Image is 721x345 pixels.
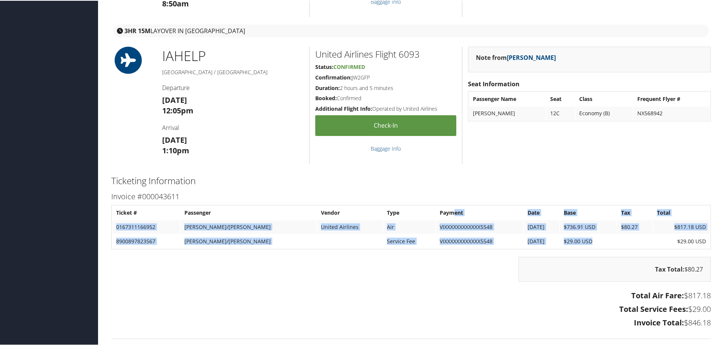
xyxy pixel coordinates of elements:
strong: Status: [315,63,333,70]
h1: IAH ELP [162,46,304,65]
h4: Arrival [162,123,304,131]
strong: Total Air Fare: [631,290,684,300]
td: $29.00 USD [653,234,710,247]
th: Frequent Flyer # [634,92,710,105]
h5: 2 hours and 5 minutes [315,84,456,91]
td: $29.00 USD [560,234,617,247]
strong: Booked: [315,94,337,101]
td: [DATE] [524,220,559,233]
th: Passenger Name [469,92,546,105]
strong: Seat Information [468,79,520,87]
th: Total [653,205,710,219]
h5: Operated by United Airlines [315,104,456,112]
th: Vendor [317,205,382,219]
td: 12C [546,106,575,119]
h5: Confirmed [315,94,456,101]
td: VIXXXXXXXXXXXX5548 [436,220,523,233]
a: Baggage Info [371,144,401,151]
td: $817.18 USD [653,220,710,233]
td: Air [383,220,435,233]
th: Base [560,205,617,219]
strong: 3HR 15M [124,26,150,34]
td: [PERSON_NAME]/[PERSON_NAME] [181,220,316,233]
td: $736.91 USD [560,220,617,233]
strong: Confirmation: [315,73,352,80]
strong: Total Service Fees: [619,303,688,313]
h5: JW2GFP [315,73,456,81]
h4: Departure [162,83,304,91]
div: layover in [GEOGRAPHIC_DATA] [113,24,709,37]
th: Type [383,205,435,219]
th: Payment [436,205,523,219]
strong: Note from [476,53,556,61]
strong: 1:10pm [162,145,189,155]
td: Economy (B) [575,106,633,119]
td: 8900897823567 [112,234,180,247]
th: Class [575,92,633,105]
h3: $29.00 [111,303,711,314]
th: Tax [617,205,652,219]
h5: [GEOGRAPHIC_DATA] / [GEOGRAPHIC_DATA] [162,68,304,75]
strong: [DATE] [162,94,187,104]
h2: United Airlines Flight 6093 [315,47,456,60]
h3: Invoice #000043611 [111,191,711,201]
td: [DATE] [524,234,559,247]
a: [PERSON_NAME] [507,53,556,61]
strong: Duration: [315,84,340,91]
strong: [DATE] [162,134,187,144]
a: Check-in [315,114,456,135]
td: VIXXXXXXXXXXXX5548 [436,234,523,247]
td: Service Fee [383,234,435,247]
strong: Invoice Total: [634,317,684,327]
div: $80.27 [519,256,711,281]
td: 0167311166952 [112,220,180,233]
td: $80.27 [617,220,652,233]
h3: $817.18 [111,290,711,300]
td: [PERSON_NAME] [469,106,546,119]
th: Ticket # [112,205,180,219]
td: [PERSON_NAME]/[PERSON_NAME] [181,234,316,247]
h3: $846.18 [111,317,711,327]
td: United Airlines [317,220,382,233]
td: NX568942 [634,106,710,119]
h2: Ticketing Information [111,174,711,186]
strong: Tax Total: [655,264,684,273]
strong: 12:05pm [162,105,193,115]
th: Passenger [181,205,316,219]
strong: Additional Flight Info: [315,104,372,111]
th: Date [524,205,559,219]
span: Confirmed [333,63,365,70]
th: Seat [546,92,575,105]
